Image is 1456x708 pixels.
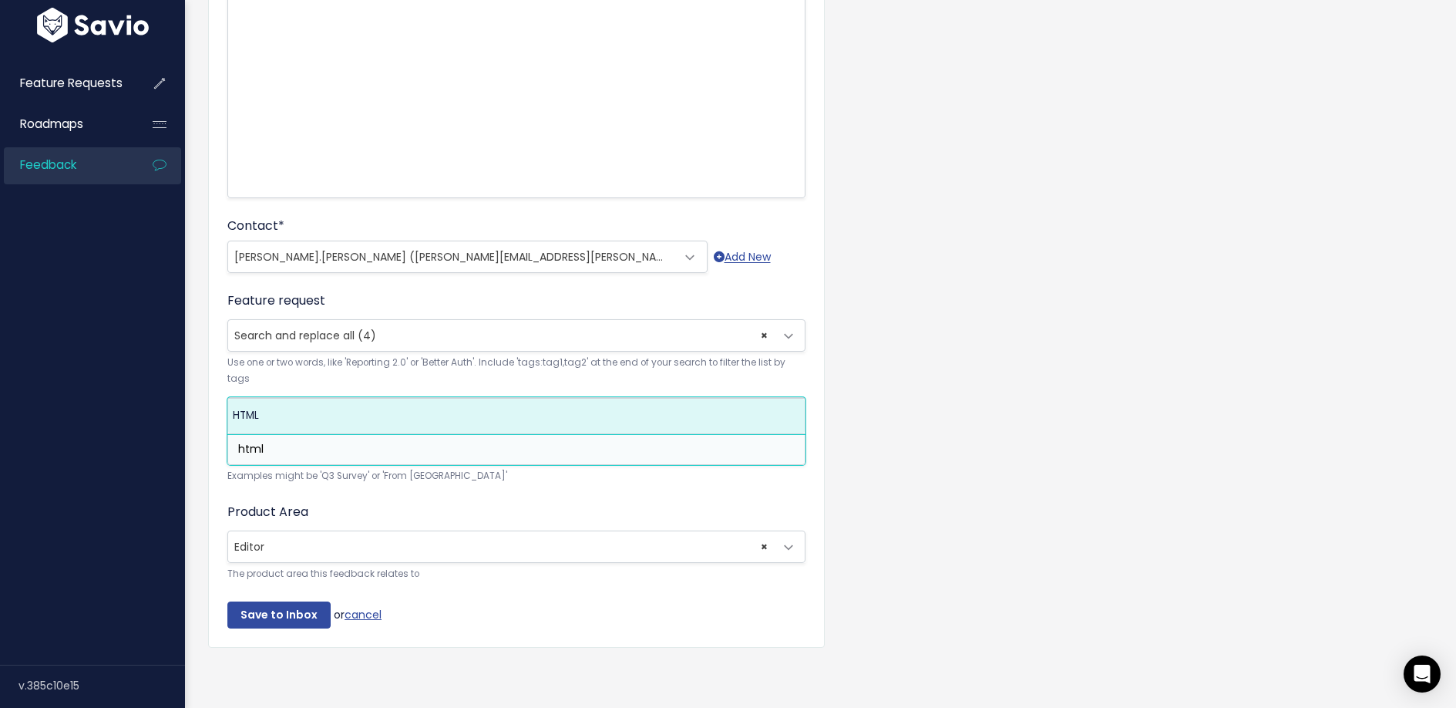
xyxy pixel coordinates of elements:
img: logo-white.9d6f32f41409.svg [33,8,153,42]
a: cancel [345,606,382,622]
span: × [761,531,768,562]
input: Save to Inbox [227,602,331,629]
label: Contact [227,217,284,235]
div: v.385c10e15 [18,666,185,706]
span: Search and replace all (4) [228,320,774,351]
span: lara.jabour (lara.jabour@malakoffhumanis.com) [228,241,676,272]
small: Examples might be 'Q3 Survey' or 'From [GEOGRAPHIC_DATA]' [227,468,805,484]
span: Feature Requests [20,75,123,91]
small: Use one or two words, like 'Reporting 2.0' or 'Better Auth'. Include 'tags:tag1,tag2' at the end ... [227,355,805,388]
a: Feedback [4,147,128,183]
label: Feature request [227,292,325,310]
a: Feature Requests [4,66,128,101]
span: HTML [233,408,259,423]
span: Feedback [20,157,76,173]
small: The product area this feedback relates to [227,566,805,582]
label: Product Area [227,503,308,521]
div: Open Intercom Messenger [1404,656,1441,693]
input: Add Tags... [232,441,809,457]
span: Roadmaps [20,116,83,132]
span: lara.jabour (lara.jabour@malakoffhumanis.com) [227,241,708,273]
span: Search and replace all (4) [234,328,376,343]
a: Roadmaps [4,106,128,142]
a: Add New [714,248,771,267]
span: × [761,320,768,351]
span: Search and replace all (4) [227,319,805,352]
span: [PERSON_NAME].[PERSON_NAME] ([PERSON_NAME][EMAIL_ADDRESS][PERSON_NAME][DOMAIN_NAME]) [234,249,768,265]
span: Editor [227,531,805,563]
span: Editor [228,531,774,562]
